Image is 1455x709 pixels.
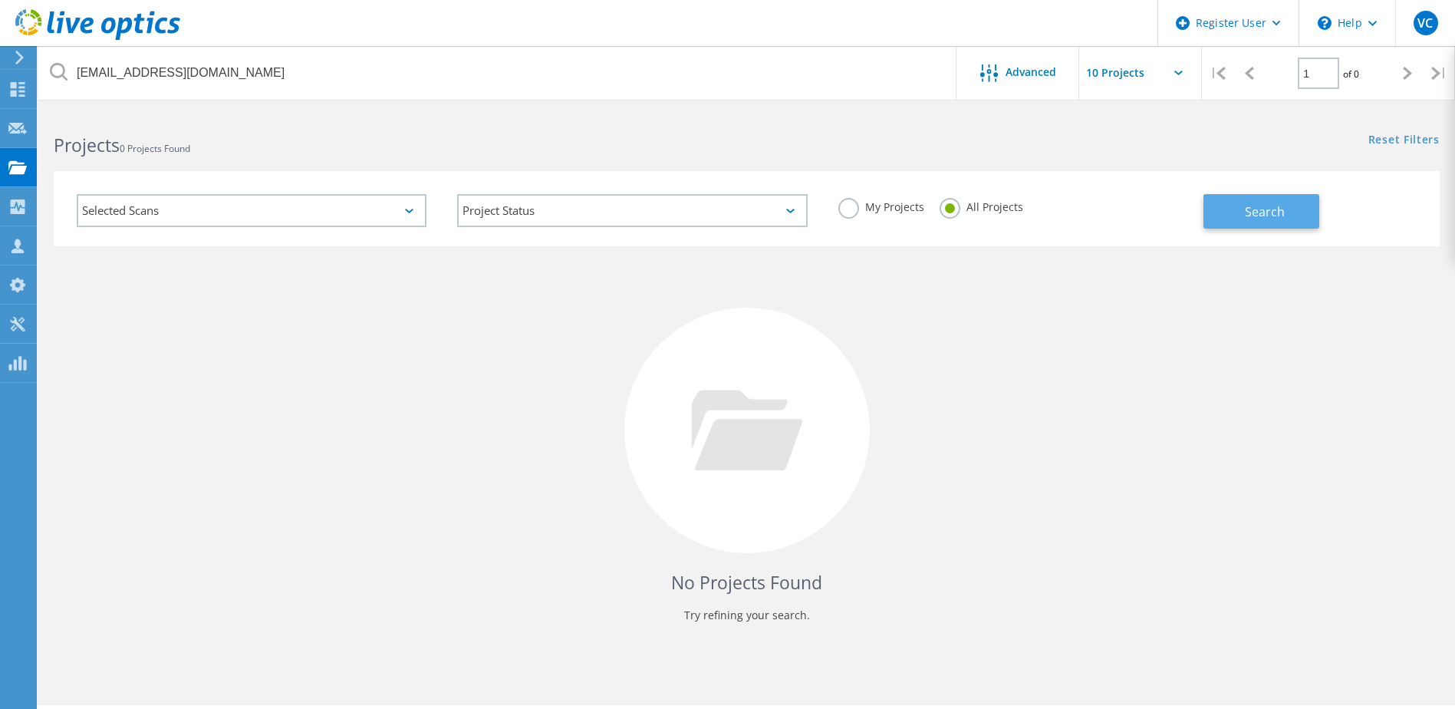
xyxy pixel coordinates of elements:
[1006,67,1056,77] span: Advanced
[38,46,957,100] input: Search projects by name, owner, ID, company, etc
[457,194,807,227] div: Project Status
[120,142,190,155] span: 0 Projects Found
[77,194,426,227] div: Selected Scans
[1202,46,1233,101] div: |
[1245,203,1285,220] span: Search
[1318,16,1332,30] svg: \n
[69,570,1424,595] h4: No Projects Found
[1343,68,1359,81] span: of 0
[15,32,180,43] a: Live Optics Dashboard
[54,133,120,157] b: Projects
[1368,134,1440,147] a: Reset Filters
[1417,17,1433,29] span: VC
[838,198,924,213] label: My Projects
[1424,46,1455,101] div: |
[1203,194,1319,229] button: Search
[69,603,1424,628] p: Try refining your search.
[940,198,1023,213] label: All Projects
